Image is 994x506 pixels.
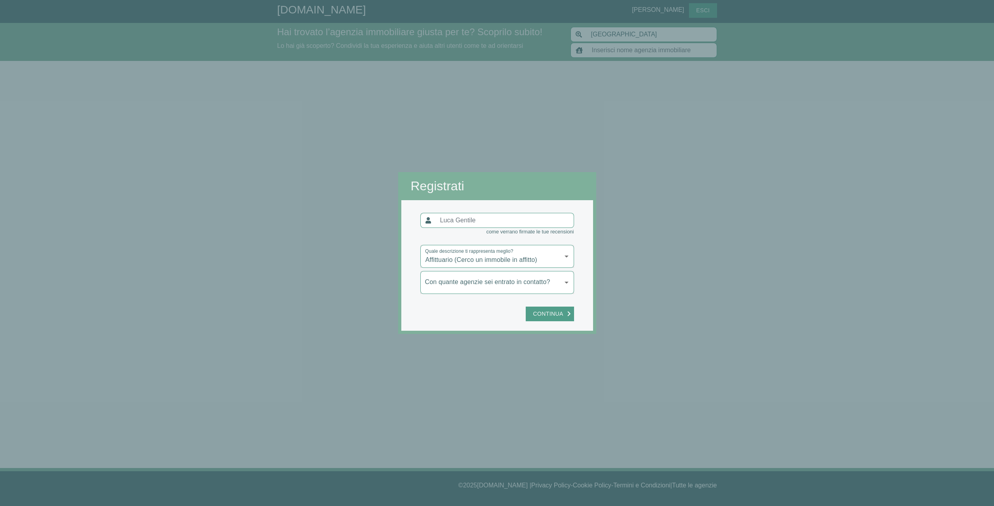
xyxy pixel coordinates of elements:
div: Affittuario (Cerco un immobile in affitto) [420,245,574,268]
div: come verrano firmate le tue recensioni [420,228,574,236]
h2: Registrati [411,178,584,193]
span: Continua [529,309,567,319]
input: Luca Gentile [435,213,574,228]
div: ​ [420,271,574,294]
button: Continua [526,307,574,321]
